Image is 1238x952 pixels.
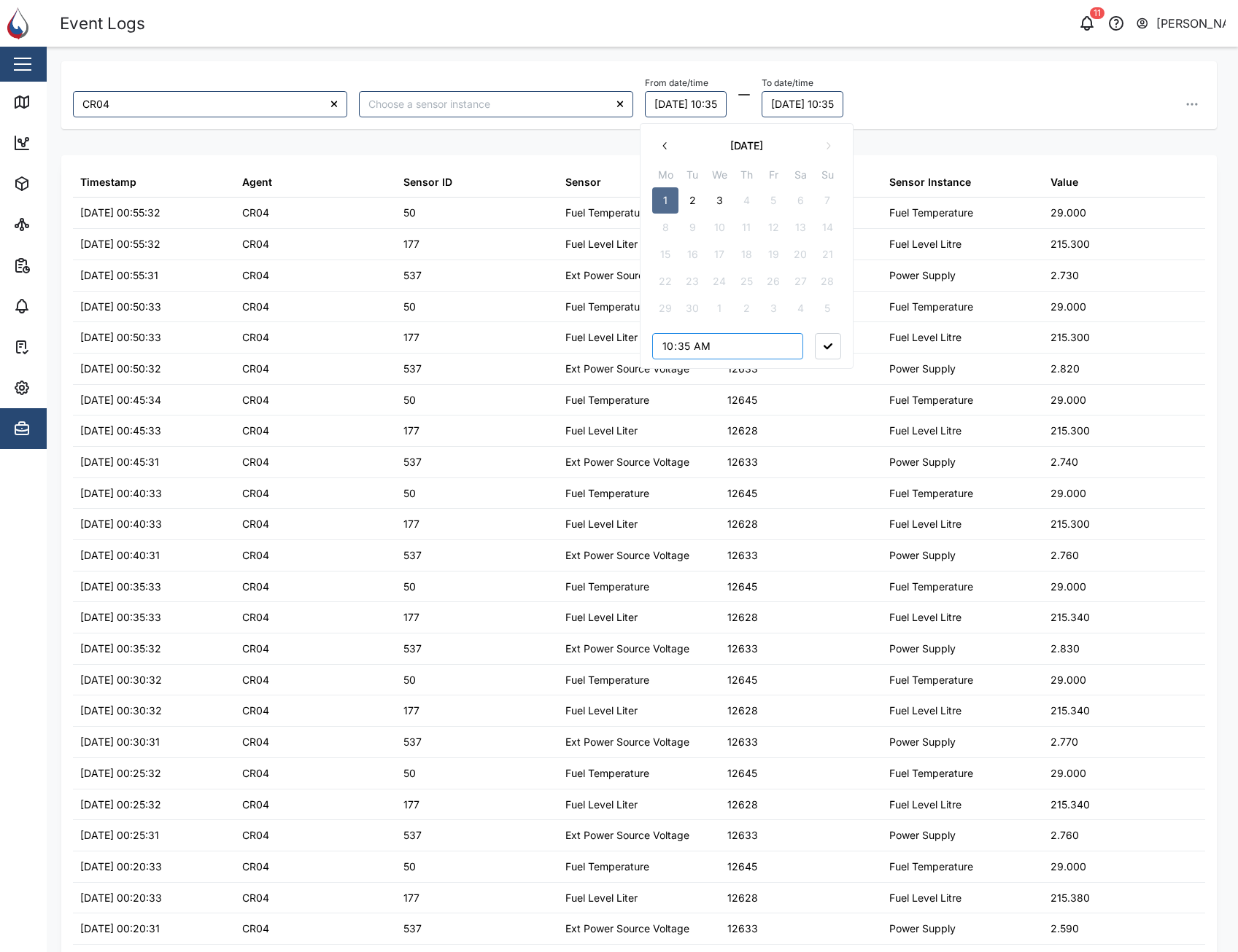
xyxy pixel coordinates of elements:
[645,91,727,117] button: 01/09/2025 10:35
[403,392,416,408] div: 50
[889,921,956,937] div: Power Supply
[80,734,160,750] div: [DATE] 00:30:31
[762,91,843,117] button: 03/09/2025 10:35
[889,236,962,252] div: Fuel Level Litre
[652,295,678,321] button: 29 September 2025
[727,516,758,532] div: 12628
[38,339,78,355] div: Tasks
[565,703,638,719] div: Fuel Level Liter
[242,734,269,750] div: CR04
[565,765,649,781] div: Fuel Temperature
[814,214,840,241] button: 14 September 2025
[242,361,269,377] div: CR04
[565,392,649,408] div: Fuel Temperature
[889,641,956,657] div: Power Supply
[814,268,840,294] button: 28 September 2025
[889,268,956,284] div: Power Supply
[727,641,758,657] div: 12633
[679,241,705,268] button: 16 September 2025
[403,859,416,875] div: 50
[1051,859,1086,875] div: 29.000
[242,890,269,906] div: CR04
[242,859,269,875] div: CR04
[403,361,422,377] div: 537
[727,859,757,875] div: 12645
[60,11,145,36] div: Event Logs
[1051,921,1079,937] div: 2.590
[565,672,649,688] div: Fuel Temperature
[242,547,269,563] div: CR04
[565,516,638,532] div: Fuel Level Liter
[80,423,161,439] div: [DATE] 00:45:33
[38,421,81,437] div: Admin
[1051,205,1086,221] div: 29.000
[889,454,956,470] div: Power Supply
[80,890,162,906] div: [DATE] 00:20:33
[7,7,39,39] img: Main Logo
[38,176,83,192] div: Assets
[727,921,758,937] div: 12633
[889,734,956,750] div: Power Supply
[80,547,160,563] div: [DATE] 00:40:31
[242,485,269,502] div: CR04
[403,547,422,563] div: 537
[80,485,162,502] div: [DATE] 00:40:33
[1156,15,1226,33] div: [PERSON_NAME]
[1051,734,1078,750] div: 2.770
[1051,579,1086,595] div: 29.000
[38,216,73,233] div: Sites
[814,166,841,187] th: Su
[565,361,689,377] div: Ext Power Source Voltage
[80,703,162,719] div: [DATE] 00:30:32
[38,298,83,314] div: Alarms
[403,734,422,750] div: 537
[679,166,706,187] th: Tu
[1051,361,1080,377] div: 2.820
[565,797,638,813] div: Fuel Level Liter
[565,547,689,563] div: Ext Power Source Voltage
[814,241,840,268] button: 21 September 2025
[787,295,813,321] button: 4 October 2025
[706,295,732,321] button: 1 October 2025
[787,214,813,241] button: 13 September 2025
[242,579,269,595] div: CR04
[706,214,732,241] button: 10 September 2025
[38,380,90,396] div: Settings
[565,641,689,657] div: Ext Power Source Voltage
[565,454,689,470] div: Ext Power Source Voltage
[733,268,759,294] button: 25 September 2025
[889,423,962,439] div: Fuel Level Litre
[1135,13,1226,34] button: [PERSON_NAME]
[242,205,269,221] div: CR04
[787,166,814,187] th: Sa
[565,236,638,252] div: Fuel Level Liter
[80,921,160,937] div: [DATE] 00:20:31
[38,257,88,273] div: Reports
[1051,236,1090,252] div: 215.300
[359,91,633,117] input: Choose a sensor instance
[242,703,269,719] div: CR04
[403,672,416,688] div: 50
[403,299,416,315] div: 50
[403,921,422,937] div: 537
[889,672,973,688] div: Fuel Temperature
[403,454,422,470] div: 537
[1090,7,1104,19] div: 11
[565,921,689,937] div: Ext Power Source Voltage
[1051,827,1079,843] div: 2.760
[727,703,758,719] div: 12628
[733,166,760,187] th: Th
[889,703,962,719] div: Fuel Level Litre
[403,205,416,221] div: 50
[403,236,419,252] div: 177
[80,329,161,346] div: [DATE] 00:50:33
[403,423,419,439] div: 177
[403,797,419,813] div: 177
[242,921,269,937] div: CR04
[787,241,813,268] button: 20 September 2025
[80,516,162,532] div: [DATE] 00:40:33
[727,765,757,781] div: 12645
[403,641,422,657] div: 537
[80,268,158,284] div: [DATE] 00:55:31
[1051,516,1090,532] div: 215.300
